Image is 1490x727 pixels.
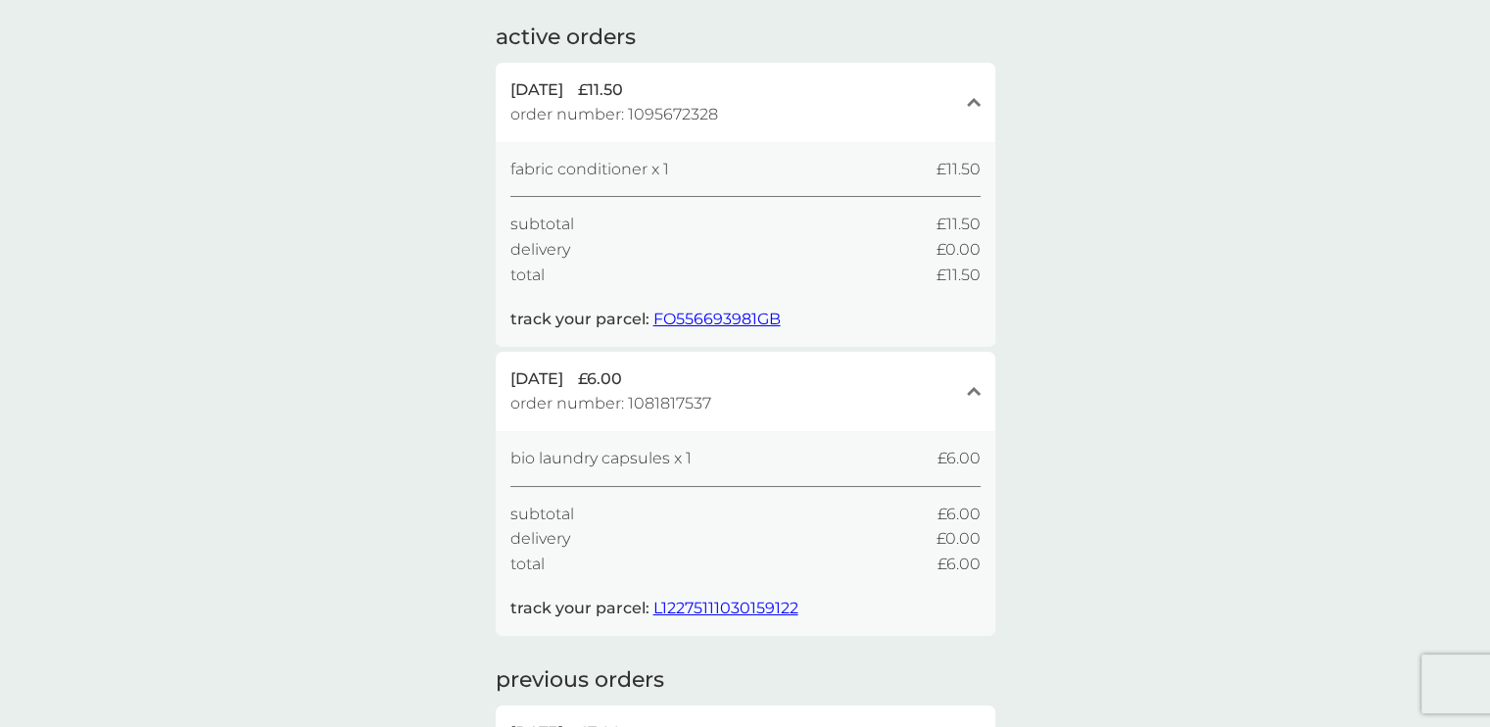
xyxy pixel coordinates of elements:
[937,157,981,182] span: £11.50
[937,446,981,471] span: £6.00
[937,502,981,527] span: £6.00
[510,102,718,127] span: order number: 1095672328
[510,263,545,288] span: total
[653,599,798,617] a: L12275111030159122
[510,502,574,527] span: subtotal
[510,526,570,552] span: delivery
[496,23,636,53] h2: active orders
[510,596,798,621] p: track your parcel:
[578,366,622,392] span: £6.00
[510,391,711,416] span: order number: 1081817537
[510,307,781,332] p: track your parcel:
[510,237,570,263] span: delivery
[496,665,664,696] h2: previous orders
[510,212,574,237] span: subtotal
[510,77,563,103] span: [DATE]
[510,552,545,577] span: total
[937,237,981,263] span: £0.00
[510,446,692,471] span: bio laundry capsules x 1
[510,366,563,392] span: [DATE]
[578,77,623,103] span: £11.50
[937,526,981,552] span: £0.00
[937,552,981,577] span: £6.00
[653,310,781,328] a: FO556693981GB
[937,263,981,288] span: £11.50
[510,157,669,182] span: fabric conditioner x 1
[937,212,981,237] span: £11.50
